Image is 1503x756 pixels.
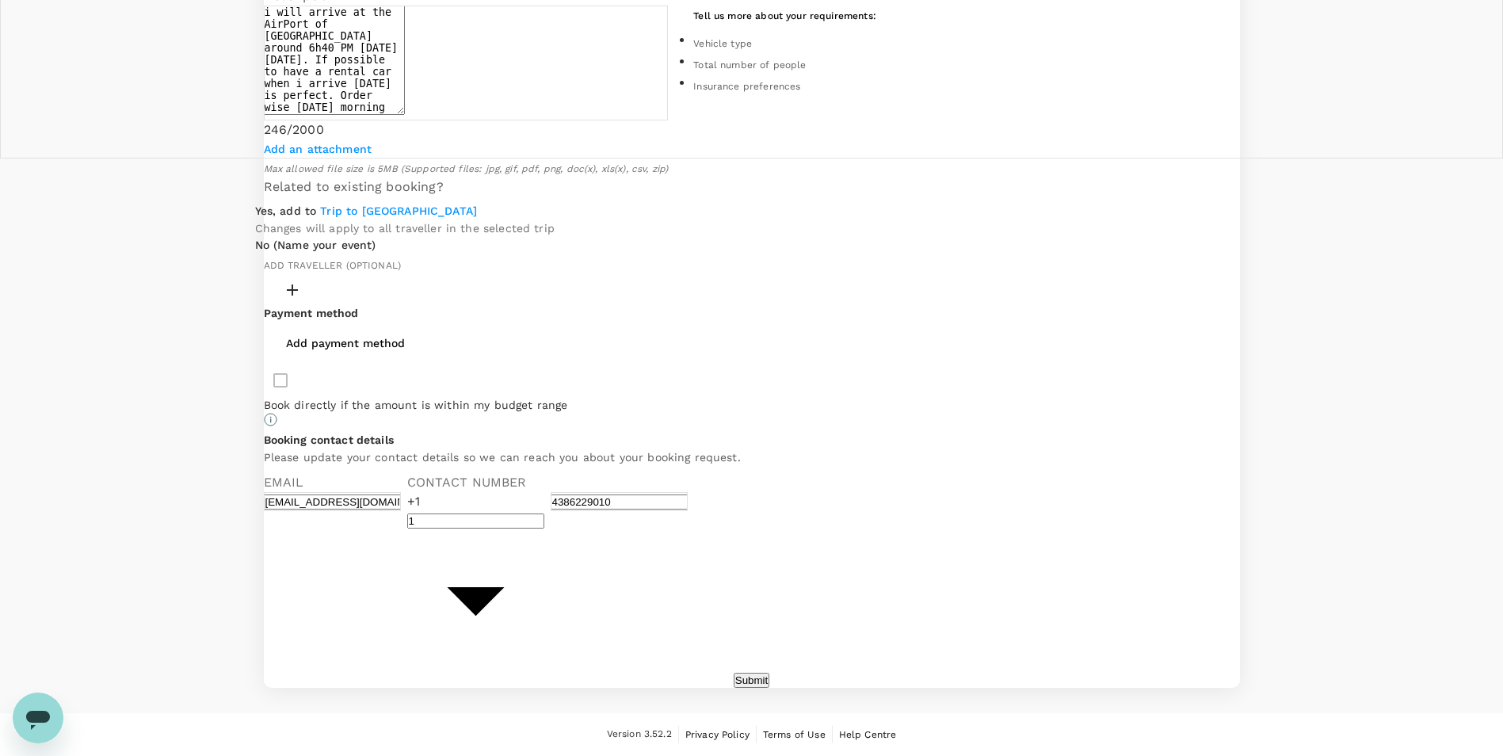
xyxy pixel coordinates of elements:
[839,729,897,740] span: Help Centre
[407,473,688,492] div: Contact Number
[685,729,750,740] span: Privacy Policy
[763,729,826,740] span: Terms of Use
[255,220,555,236] p: Changes will apply to all traveller in the selected trip
[255,237,376,254] h6: No (Name your event)
[264,397,1240,413] p: Book directly if the amount is within my budget range
[264,260,402,271] span: Add traveller (optional)
[13,693,63,743] iframe: Button to launch messaging window
[839,726,897,743] a: Help Centre
[264,163,669,174] span: Max allowed file size is 5MB (Supported files: jpg, gif, pdf, png, doc(x), xls(x), csv, zip)
[264,432,1240,449] h6: Booking contact details
[734,673,769,688] button: Submit
[607,727,672,743] span: Version 3.52.2
[320,204,477,217] span: Trip to [GEOGRAPHIC_DATA]
[763,726,826,743] a: Terms of Use
[264,473,401,492] div: Email
[407,494,420,509] span: +1
[264,449,1240,467] h6: Please update your contact details so we can reach you about your booking request.
[685,726,750,743] a: Privacy Policy
[255,203,555,220] h6: Yes, add to
[264,323,427,364] button: Add payment method
[264,305,1240,323] h6: Payment method
[264,179,444,194] span: Related to existing booking?
[407,492,544,511] div: +1
[286,335,405,351] p: Add payment method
